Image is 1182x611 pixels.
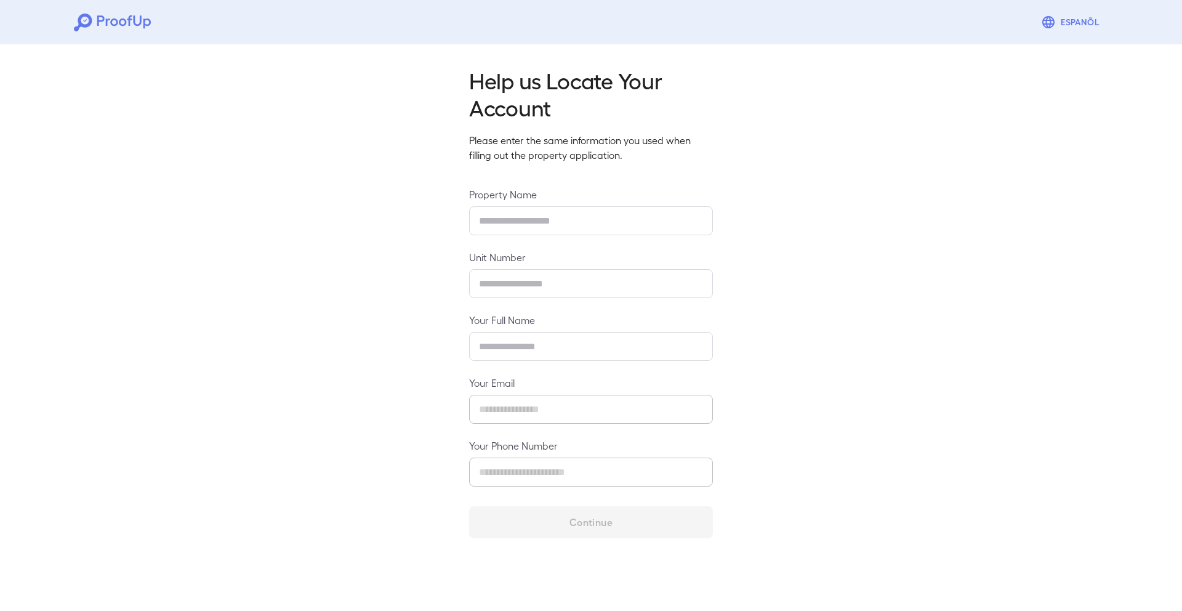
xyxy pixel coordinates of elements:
[469,376,713,390] label: Your Email
[469,67,713,121] h2: Help us Locate Your Account
[469,133,713,163] p: Please enter the same information you used when filling out the property application.
[469,187,713,201] label: Property Name
[469,313,713,327] label: Your Full Name
[1036,10,1108,34] button: Espanõl
[469,439,713,453] label: Your Phone Number
[469,250,713,264] label: Unit Number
